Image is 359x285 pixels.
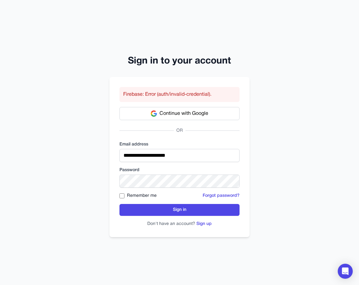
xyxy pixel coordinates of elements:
span: OR [174,128,185,134]
button: Sign in [119,204,240,216]
label: Email address [119,141,240,148]
button: Continue with Google [119,107,240,120]
button: Sign up [196,221,212,227]
button: Forgot password? [203,193,240,199]
div: Firebase: Error (auth/invalid-credential). [119,87,240,102]
h2: Sign in to your account [109,56,250,67]
label: Remember me [127,193,157,199]
span: Continue with Google [159,110,208,117]
p: Don't have an account? [119,221,240,227]
div: Open Intercom Messenger [338,264,353,279]
img: Google [151,110,157,117]
label: Password [119,167,240,173]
